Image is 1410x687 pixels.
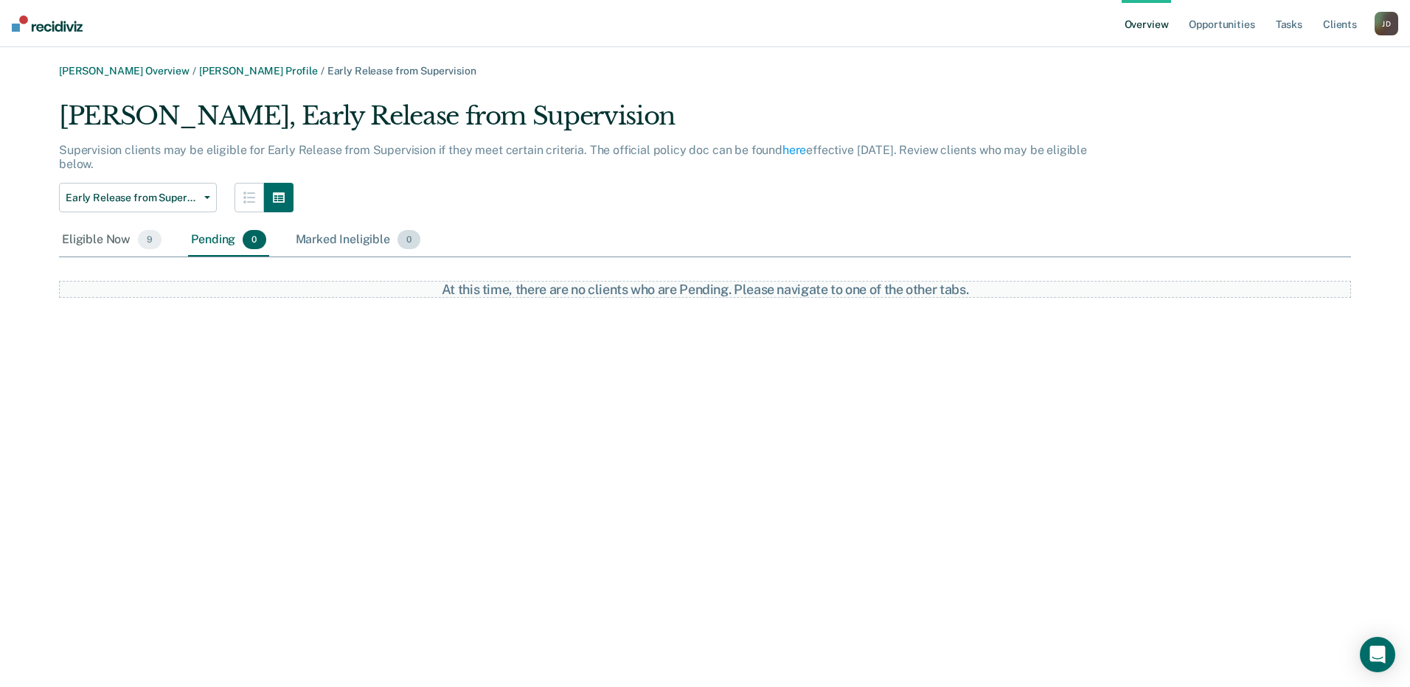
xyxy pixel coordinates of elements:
button: Early Release from Supervision [59,183,217,212]
button: JD [1375,12,1398,35]
div: At this time, there are no clients who are Pending. Please navigate to one of the other tabs. [383,282,1028,298]
div: [PERSON_NAME], Early Release from Supervision [59,101,1116,143]
span: 0 [243,230,265,249]
span: Early Release from Supervision [66,192,198,204]
span: / [318,65,327,77]
div: Open Intercom Messenger [1360,637,1395,672]
a: [PERSON_NAME] Overview [59,65,190,77]
div: Pending0 [188,224,268,257]
a: [PERSON_NAME] Profile [199,65,318,77]
span: 0 [397,230,420,249]
span: Early Release from Supervision [327,65,476,77]
div: Eligible Now9 [59,224,164,257]
img: Recidiviz [12,15,83,32]
div: J D [1375,12,1398,35]
div: Marked Ineligible0 [293,224,424,257]
p: Supervision clients may be eligible for Early Release from Supervision if they meet certain crite... [59,143,1087,171]
span: / [190,65,199,77]
span: 9 [138,230,162,249]
a: here [782,143,806,157]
